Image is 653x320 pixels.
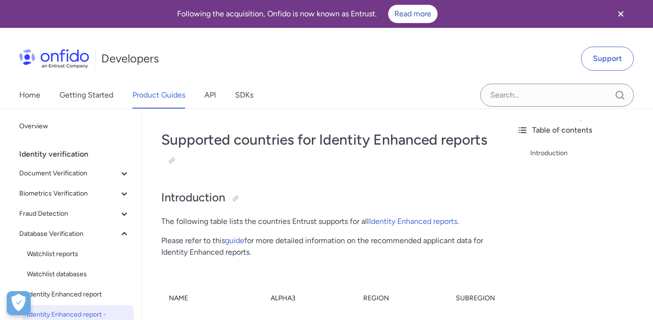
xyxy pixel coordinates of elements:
[19,228,119,240] span: Database Verification
[15,184,134,203] button: Biometrics Verification
[204,82,216,109] a: API
[19,145,138,164] div: Identity verification
[23,245,134,264] a: Watchlist reports
[161,190,490,206] h2: Introduction
[15,204,134,223] button: Fraud Detection
[19,168,119,179] span: Document Verification
[27,289,130,300] span: Identity Enhanced report
[161,130,490,169] h1: Supported countries for Identity Enhanced reports
[101,51,159,66] h1: Developers
[369,217,457,226] a: Identity Enhanced reports
[27,248,130,260] span: Watchlist reports
[15,224,134,244] button: Database Verification
[480,84,634,107] input: Onfido search input field
[12,5,603,23] div: Following the acquisition, Onfido is now known as Entrust.
[7,291,31,315] div: Cookie Preferences
[23,265,134,284] a: Watchlist databases
[19,208,119,220] span: Fraud Detection
[388,5,438,23] a: Read more
[15,164,134,183] button: Document Verification
[517,124,645,136] div: Table of contents
[161,235,490,258] p: Please refer to this for more detailed information on the recommended applicant data for Identity...
[19,121,130,132] span: Overview
[7,291,31,315] button: Open Preferences
[19,49,89,68] img: Onfido Logo
[19,188,119,199] span: Biometrics Verification
[235,82,253,109] a: SDKs
[615,8,627,20] svg: Close banner
[530,148,645,159] a: Introduction
[19,82,40,109] a: Home
[161,216,490,227] p: The following table lists the countries Entrust supports for all .
[603,2,639,26] button: Close banner
[59,82,113,109] a: Getting Started
[15,117,134,136] a: Overview
[225,236,244,245] a: guide
[27,269,130,280] span: Watchlist databases
[23,285,134,304] a: Identity Enhanced report
[581,47,634,71] a: Support
[132,82,185,109] a: Product Guides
